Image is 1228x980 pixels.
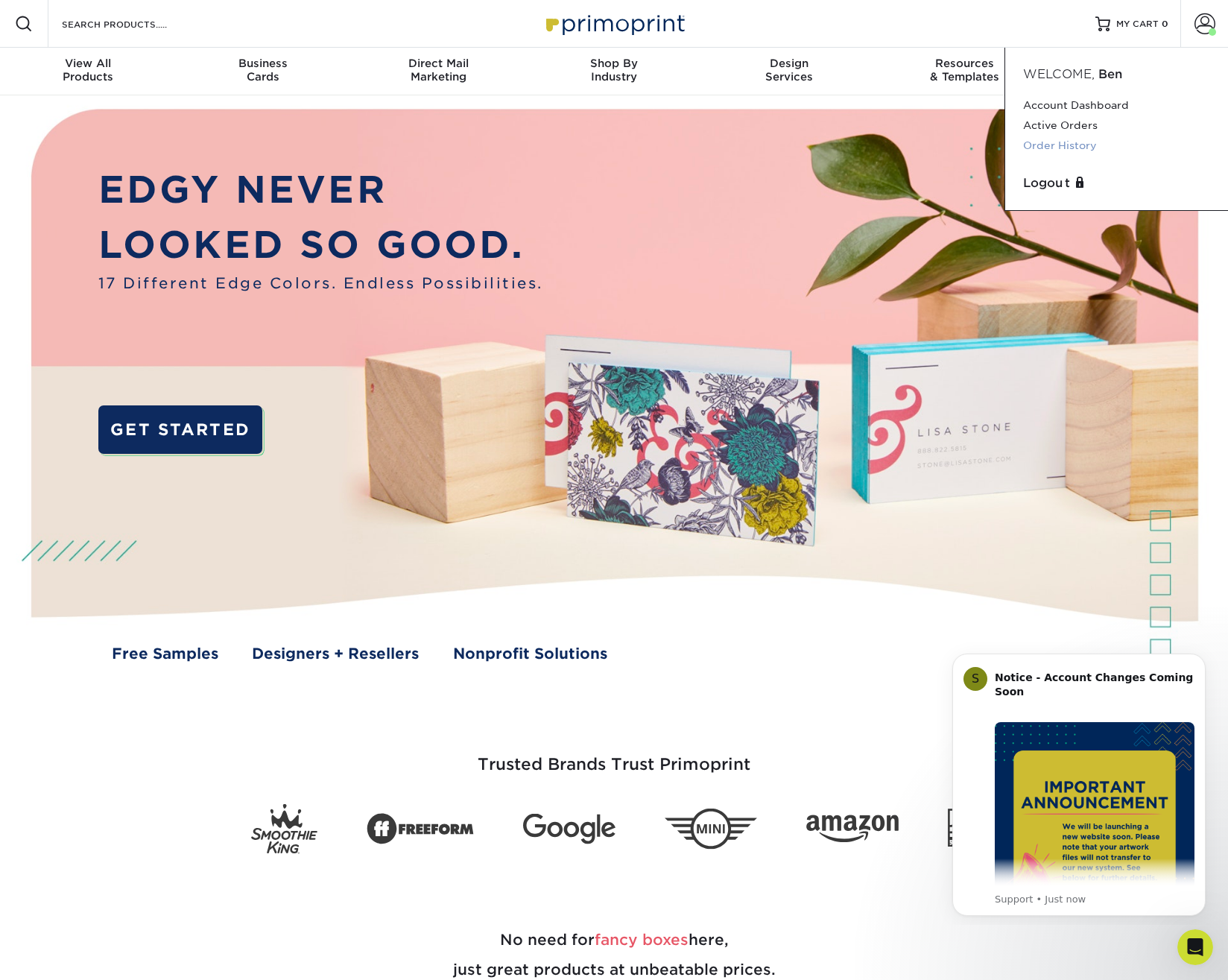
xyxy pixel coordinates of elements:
span: 0 [1162,19,1168,29]
img: Mini [665,808,757,849]
div: Marketing [351,57,526,83]
span: MY CART [1116,18,1159,31]
a: Order History [1023,136,1210,156]
span: Business [175,57,350,70]
a: GET STARTED [98,405,263,454]
input: SEARCH PRODUCTS..... [60,15,206,33]
a: Account Dashboard [1023,95,1210,116]
p: EDGY NEVER [98,162,543,218]
img: Primoprint [539,7,689,39]
a: BusinessCards [175,48,350,95]
a: Logout [1023,174,1210,192]
span: Resources [877,57,1052,70]
a: Resources& Templates [877,48,1052,95]
a: Free Samples [112,643,218,666]
iframe: Intercom live chat [1177,929,1213,965]
iframe: Intercom notifications message [930,640,1228,925]
img: Freeform [367,805,474,853]
span: Ben [1098,67,1122,81]
img: Google [523,813,615,844]
span: Shop By [526,57,701,70]
div: Services [702,57,877,83]
h3: Trusted Brands Trust Primoprint [178,719,1050,792]
div: Industry [526,57,701,83]
span: fancy boxes [595,931,689,949]
a: Active Orders [1023,116,1210,136]
a: DesignServices [702,48,877,95]
div: & Templates [877,57,1052,83]
img: Smoothie King [251,804,317,854]
a: Direct MailMarketing [351,48,526,95]
span: 17 Different Edge Colors. Endless Possibilities. [98,273,543,295]
span: Design [702,57,877,70]
span: Direct Mail [351,57,526,70]
img: Amazon [806,815,899,843]
span: Welcome, [1023,67,1095,81]
a: Designers + Resellers [252,643,419,666]
div: Cards [175,57,350,83]
a: Nonprofit Solutions [453,643,607,666]
a: Shop ByIndustry [526,48,701,95]
p: LOOKED SO GOOD. [98,218,543,273]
